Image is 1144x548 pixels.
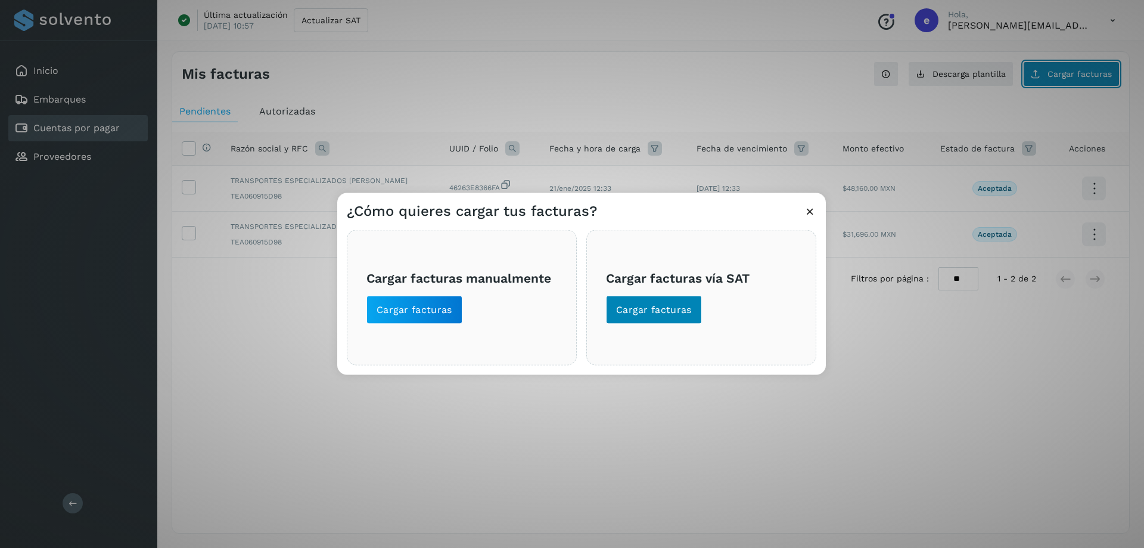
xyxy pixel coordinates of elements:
[366,271,557,286] h3: Cargar facturas manualmente
[606,295,702,324] button: Cargar facturas
[366,295,462,324] button: Cargar facturas
[616,303,692,316] span: Cargar facturas
[347,202,597,219] h3: ¿Cómo quieres cargar tus facturas?
[606,271,797,286] h3: Cargar facturas vía SAT
[377,303,452,316] span: Cargar facturas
